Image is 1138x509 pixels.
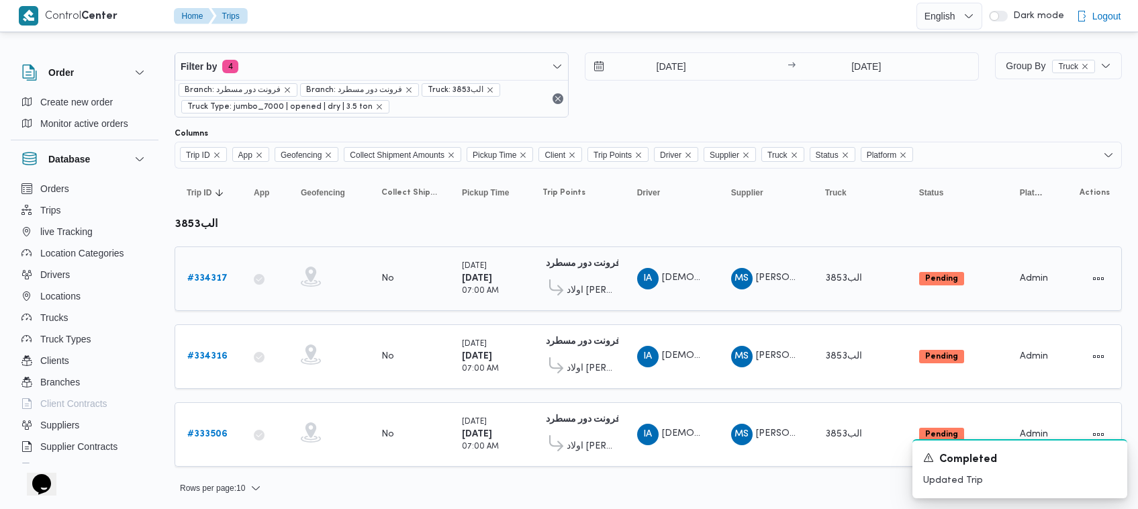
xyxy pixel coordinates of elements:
[637,346,659,367] div: Isalam Asam Muhammad Tair Albr Ibrahem
[486,86,494,94] button: remove selected entity
[40,267,70,283] span: Drivers
[16,91,153,113] button: Create new order
[187,349,228,365] a: #334316
[1008,11,1064,21] span: Dark mode
[381,273,394,285] div: No
[1006,60,1095,71] span: Group By Truck
[816,148,839,163] span: Status
[923,451,1117,468] div: Notification
[919,350,964,363] span: Pending
[186,148,210,163] span: Trip ID
[767,148,788,163] span: Truck
[637,187,661,198] span: Driver
[11,91,158,140] div: Order
[405,86,413,94] button: remove selected entity
[734,268,749,289] span: MS
[185,84,281,96] span: Branch: فرونت دور مسطرد
[181,182,235,203] button: Trip IDSorted in descending order
[457,182,524,203] button: Pickup Time
[16,350,153,371] button: Clients
[301,187,345,198] span: Geofencing
[21,151,148,167] button: Database
[324,151,332,159] button: Remove Geofencing from selection in this group
[519,151,527,159] button: Remove Pickup Time from selection in this group
[187,101,373,113] span: Truck Type: jumbo_7000 | opened | dry | 3.5 ton
[1052,60,1095,73] span: Truck
[662,351,928,360] span: [DEMOGRAPHIC_DATA] [PERSON_NAME] [PERSON_NAME]
[175,53,568,80] button: Filter by4 active filters
[40,94,113,110] span: Create new order
[275,147,338,162] span: Geofencing
[462,352,492,361] b: [DATE]
[254,187,269,198] span: App
[919,272,964,285] span: Pending
[1080,187,1110,198] span: Actions
[587,147,649,162] span: Trip Points
[538,147,582,162] span: Client
[710,148,739,163] span: Supplier
[731,424,753,445] div: Muhammad Slah Abadalltaif Alshrif
[16,328,153,350] button: Truck Types
[16,199,153,221] button: Trips
[381,187,438,198] span: Collect Shipment Amounts
[16,221,153,242] button: live Tracking
[375,103,383,111] button: remove selected entity
[594,148,632,163] span: Trip Points
[81,11,117,21] b: Center
[899,151,907,159] button: Remove Platform from selection in this group
[222,60,238,73] span: 4 active filters
[175,480,267,496] button: Rows per page:10
[13,455,56,496] iframe: chat widget
[634,151,643,159] button: Remove Trip Points from selection in this group
[428,84,483,96] span: Truck: الب3853
[919,187,944,198] span: Status
[462,443,499,451] small: 07:00 AM
[1088,268,1109,289] button: Actions
[544,148,565,163] span: Client
[995,52,1122,79] button: Group ByTruckremove selected entity
[734,346,749,367] span: MS
[643,424,652,445] span: IA
[568,151,576,159] button: Remove Client from selection in this group
[447,151,455,159] button: Remove Collect Shipment Amounts from selection in this group
[40,374,80,390] span: Branches
[16,307,153,328] button: Trucks
[788,62,796,71] div: →
[462,274,492,283] b: [DATE]
[300,83,419,97] span: Branch: فرونت دور مسطرد
[841,151,849,159] button: Remove Status from selection in this group
[40,417,79,433] span: Suppliers
[1092,8,1121,24] span: Logout
[16,264,153,285] button: Drivers
[175,220,218,230] b: الب3853
[546,337,620,346] b: فرونت دور مسطرد
[1088,424,1109,445] button: Actions
[462,263,487,270] small: [DATE]
[742,151,750,159] button: Remove Supplier from selection in this group
[48,64,74,81] h3: Order
[16,285,153,307] button: Locations
[213,151,221,159] button: Remove Trip ID from selection in this group
[462,287,499,295] small: 07:00 AM
[756,351,833,360] span: [PERSON_NAME]
[810,147,855,162] span: Status
[40,224,93,240] span: live Tracking
[726,182,806,203] button: Supplier
[462,418,487,426] small: [DATE]
[40,331,91,347] span: Truck Types
[925,275,958,283] b: Pending
[350,148,444,163] span: Collect Shipment Amounts
[381,428,394,441] div: No
[550,91,566,107] button: Remove
[637,268,659,289] div: Isalam Asam Muhammad Tair Albr Ibrahem
[800,53,933,80] input: Press the down key to open a popover containing a calendar.
[344,147,461,162] span: Collect Shipment Amounts
[662,273,928,282] span: [DEMOGRAPHIC_DATA] [PERSON_NAME] [PERSON_NAME]
[462,187,509,198] span: Pickup Time
[825,352,862,361] span: الب3853
[761,147,804,162] span: Truck
[660,148,681,163] span: Driver
[756,429,833,438] span: [PERSON_NAME]
[179,83,297,97] span: Branch: فرونت دور مسطرد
